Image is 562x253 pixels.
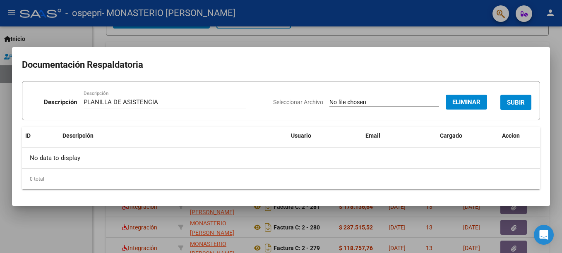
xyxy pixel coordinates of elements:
button: Eliminar [446,95,487,110]
span: Email [365,132,380,139]
datatable-header-cell: Usuario [288,127,362,145]
div: 0 total [22,169,540,189]
div: No data to display [22,148,540,168]
span: Usuario [291,132,311,139]
datatable-header-cell: Cargado [437,127,499,145]
span: ID [25,132,31,139]
span: Descripción [62,132,94,139]
span: Cargado [440,132,462,139]
span: Accion [502,132,520,139]
span: Eliminar [452,98,480,106]
datatable-header-cell: Descripción [59,127,288,145]
button: SUBIR [500,95,531,110]
datatable-header-cell: ID [22,127,59,145]
span: SUBIR [507,99,525,106]
datatable-header-cell: Email [362,127,437,145]
div: Open Intercom Messenger [534,225,554,245]
h2: Documentación Respaldatoria [22,57,540,73]
p: Descripción [44,98,77,107]
datatable-header-cell: Accion [499,127,540,145]
span: Seleccionar Archivo [273,99,323,105]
